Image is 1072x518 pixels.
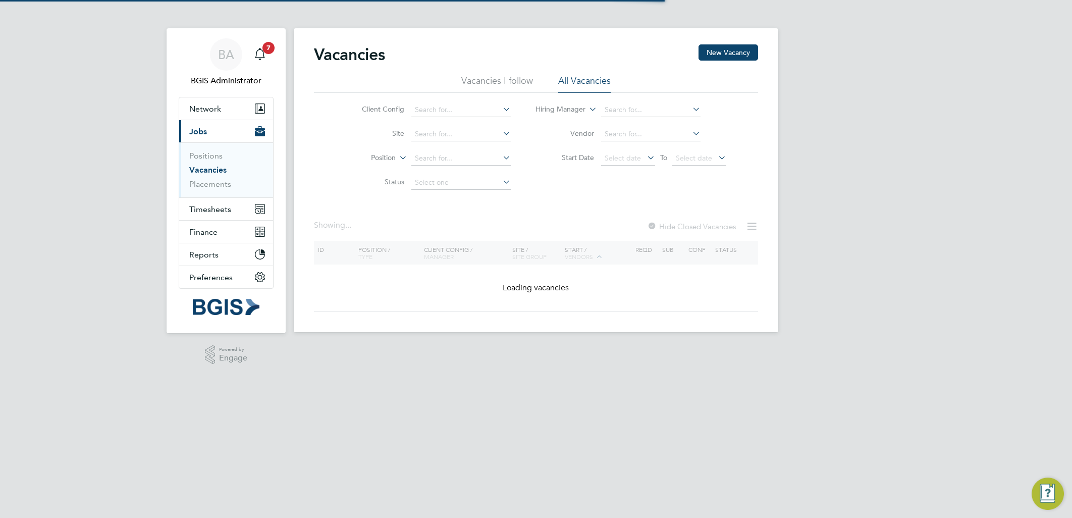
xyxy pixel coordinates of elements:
[179,243,273,266] button: Reports
[179,142,273,197] div: Jobs
[167,28,286,333] nav: Main navigation
[219,345,247,354] span: Powered by
[411,127,511,141] input: Search for...
[179,97,273,120] button: Network
[179,120,273,142] button: Jobs
[218,48,234,61] span: BA
[219,354,247,362] span: Engage
[411,176,511,190] input: Select one
[1032,478,1064,510] button: Engage Resource Center
[189,179,231,189] a: Placements
[411,151,511,166] input: Search for...
[189,127,207,136] span: Jobs
[179,299,274,315] a: Go to home page
[536,129,594,138] label: Vendor
[179,198,273,220] button: Timesheets
[205,345,248,365] a: Powered byEngage
[189,204,231,214] span: Timesheets
[699,44,758,61] button: New Vacancy
[189,104,221,114] span: Network
[647,222,736,231] label: Hide Closed Vacancies
[193,299,259,315] img: bgis-logo-retina.png
[189,227,218,237] span: Finance
[605,153,641,163] span: Select date
[536,153,594,162] label: Start Date
[527,105,585,115] label: Hiring Manager
[601,127,701,141] input: Search for...
[346,129,404,138] label: Site
[189,250,219,260] span: Reports
[411,103,511,117] input: Search for...
[345,220,351,230] span: ...
[179,221,273,243] button: Finance
[657,151,670,164] span: To
[601,103,701,117] input: Search for...
[262,42,275,54] span: 7
[189,273,233,282] span: Preferences
[338,153,396,163] label: Position
[346,177,404,186] label: Status
[461,75,533,93] li: Vacancies I follow
[314,44,385,65] h2: Vacancies
[558,75,611,93] li: All Vacancies
[676,153,712,163] span: Select date
[179,75,274,87] span: BGIS Administrator
[179,38,274,87] a: BABGIS Administrator
[189,165,227,175] a: Vacancies
[189,151,223,161] a: Positions
[179,266,273,288] button: Preferences
[346,105,404,114] label: Client Config
[250,38,270,71] a: 7
[314,220,353,231] div: Showing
